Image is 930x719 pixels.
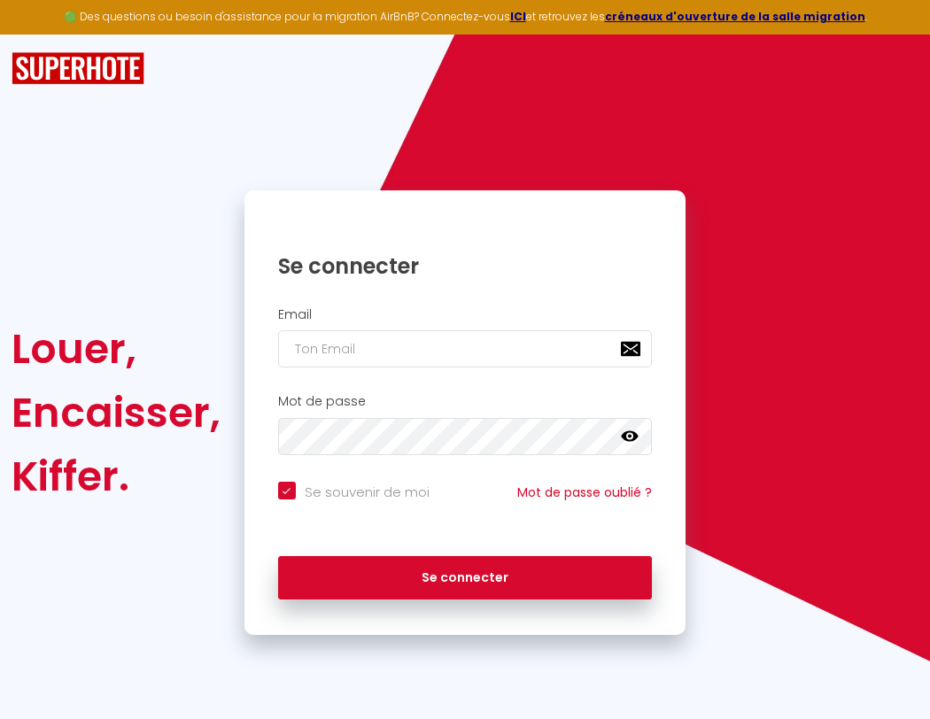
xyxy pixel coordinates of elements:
[278,307,653,322] h2: Email
[278,394,653,409] h2: Mot de passe
[278,252,653,280] h1: Se connecter
[517,483,652,501] a: Mot de passe oublié ?
[605,9,865,24] a: créneaux d'ouverture de la salle migration
[278,330,653,367] input: Ton Email
[12,445,221,508] div: Kiffer.
[12,317,221,381] div: Louer,
[278,556,653,600] button: Se connecter
[510,9,526,24] a: ICI
[12,381,221,445] div: Encaisser,
[12,52,144,85] img: SuperHote logo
